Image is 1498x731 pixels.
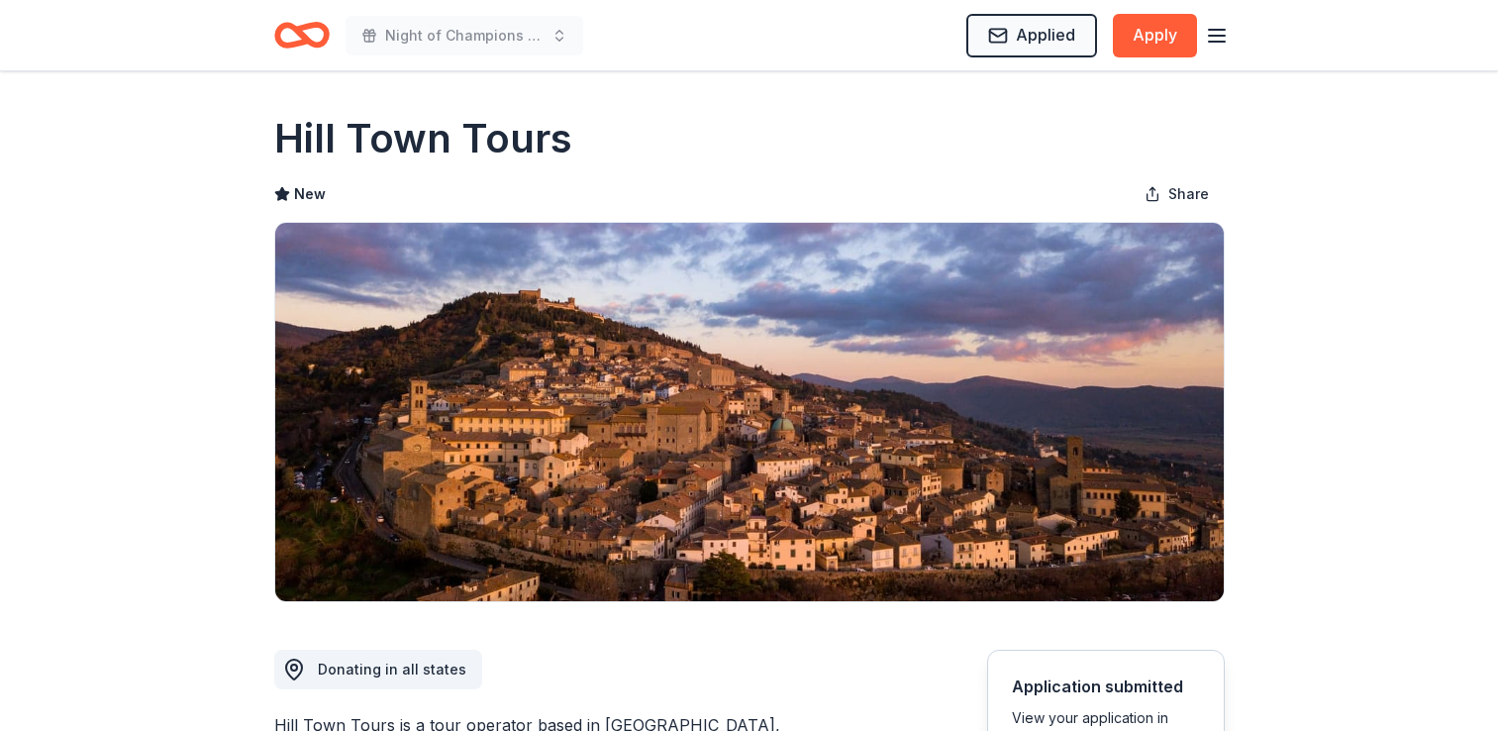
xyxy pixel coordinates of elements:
[346,16,583,55] button: Night of Champions GALA 2025
[1129,174,1225,214] button: Share
[318,661,466,678] span: Donating in all states
[1168,182,1209,206] span: Share
[294,182,326,206] span: New
[1113,14,1197,57] button: Apply
[275,223,1224,601] img: Image for Hill Town Tours
[274,111,572,166] h1: Hill Town Tours
[274,12,330,58] a: Home
[1016,22,1075,48] span: Applied
[1012,675,1200,698] div: Application submitted
[966,14,1097,57] button: Applied
[385,24,544,48] span: Night of Champions GALA 2025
